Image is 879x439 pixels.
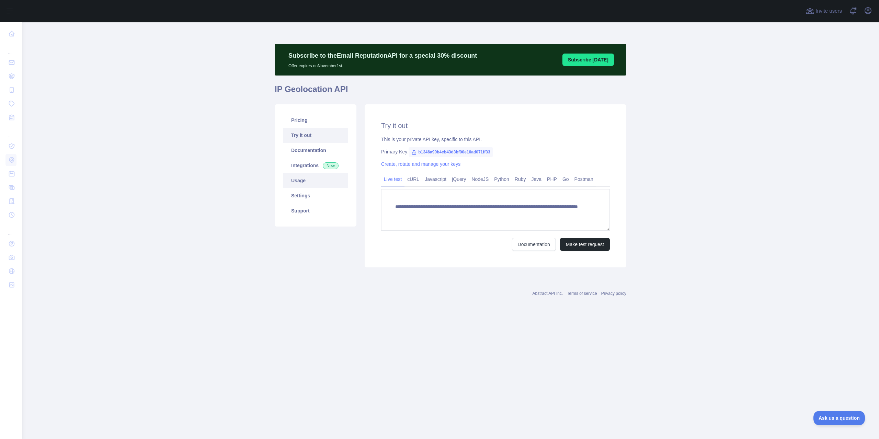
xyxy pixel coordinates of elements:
[449,174,469,185] a: jQuery
[404,174,422,185] a: cURL
[422,174,449,185] a: Javascript
[283,188,348,203] a: Settings
[512,238,556,251] a: Documentation
[283,113,348,128] a: Pricing
[533,291,563,296] a: Abstract API Inc.
[529,174,545,185] a: Java
[323,162,339,169] span: New
[5,125,16,139] div: ...
[409,147,493,157] span: b1346a90b4cb43d3bf00e16ad071ff33
[5,41,16,55] div: ...
[544,174,560,185] a: PHP
[567,291,597,296] a: Terms of service
[381,121,610,130] h2: Try it out
[815,7,842,15] span: Invite users
[560,238,610,251] button: Make test request
[560,174,572,185] a: Go
[813,411,865,425] iframe: Toggle Customer Support
[5,222,16,236] div: ...
[283,143,348,158] a: Documentation
[275,84,626,100] h1: IP Geolocation API
[283,203,348,218] a: Support
[572,174,596,185] a: Postman
[601,291,626,296] a: Privacy policy
[288,51,477,60] p: Subscribe to the Email Reputation API for a special 30 % discount
[381,161,460,167] a: Create, rotate and manage your keys
[381,174,404,185] a: Live test
[283,158,348,173] a: Integrations New
[283,173,348,188] a: Usage
[288,60,477,69] p: Offer expires on November 1st.
[283,128,348,143] a: Try it out
[512,174,529,185] a: Ruby
[804,5,843,16] button: Invite users
[381,148,610,155] div: Primary Key:
[491,174,512,185] a: Python
[381,136,610,143] div: This is your private API key, specific to this API.
[562,54,614,66] button: Subscribe [DATE]
[469,174,491,185] a: NodeJS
